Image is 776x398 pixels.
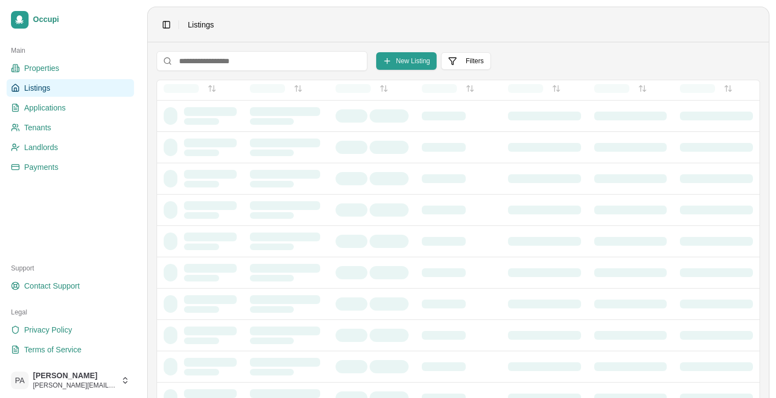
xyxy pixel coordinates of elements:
a: Privacy Policy [7,321,134,339]
a: Listings [7,79,134,97]
a: Tenants [7,119,134,136]
span: Landlords [24,142,58,153]
span: Properties [24,63,59,74]
span: PA [11,372,29,389]
span: Occupi [33,15,130,25]
button: New Listing [376,52,437,70]
button: PA[PERSON_NAME][PERSON_NAME][EMAIL_ADDRESS][DOMAIN_NAME] [7,367,134,394]
div: Main [7,42,134,59]
a: Applications [7,99,134,117]
span: [PERSON_NAME][EMAIL_ADDRESS][DOMAIN_NAME] [33,381,116,390]
a: Properties [7,59,134,77]
a: Terms of Service [7,341,134,358]
span: Privacy Policy [24,324,72,335]
nav: breadcrumb [188,19,214,30]
div: Support [7,259,134,277]
span: Applications [24,102,66,113]
a: Landlords [7,139,134,156]
a: Payments [7,158,134,176]
span: Terms of Service [24,344,81,355]
span: Listings [24,82,50,93]
span: [PERSON_NAME] [33,371,116,381]
div: Legal [7,303,134,321]
a: Occupi [7,7,134,33]
span: Payments [24,162,58,173]
span: Contact Support [24,280,80,291]
button: Filters [441,52,491,70]
a: Contact Support [7,277,134,295]
span: Listings [188,19,214,30]
span: New Listing [396,57,430,65]
span: Tenants [24,122,51,133]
